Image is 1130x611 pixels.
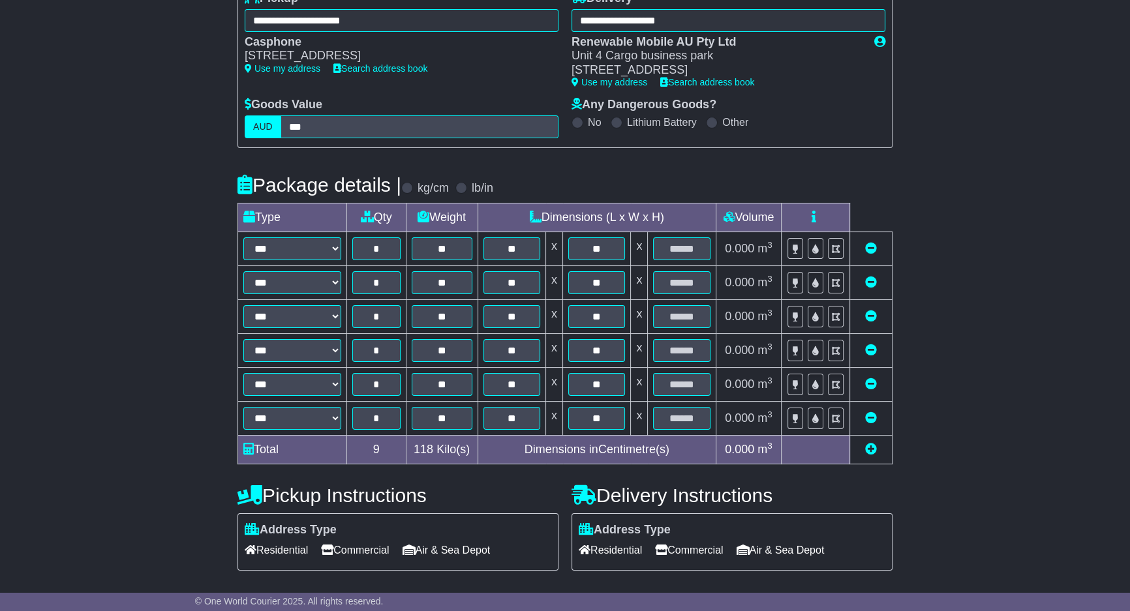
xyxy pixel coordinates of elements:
[865,443,877,456] a: Add new item
[546,299,563,333] td: x
[245,523,337,537] label: Address Type
[418,181,449,196] label: kg/cm
[579,540,642,560] span: Residential
[757,242,772,255] span: m
[757,443,772,456] span: m
[238,203,347,231] td: Type
[237,484,558,506] h4: Pickup Instructions
[546,367,563,401] td: x
[245,63,320,74] a: Use my address
[631,367,648,401] td: x
[737,540,825,560] span: Air & Sea Depot
[725,310,754,323] span: 0.000
[546,265,563,299] td: x
[631,299,648,333] td: x
[245,115,281,138] label: AUD
[237,174,401,196] h4: Package details |
[631,265,648,299] td: x
[725,276,754,289] span: 0.000
[403,540,491,560] span: Air & Sea Depot
[725,242,754,255] span: 0.000
[865,378,877,391] a: Remove this item
[546,401,563,435] td: x
[333,63,427,74] a: Search address book
[347,435,406,464] td: 9
[767,308,772,318] sup: 3
[321,540,389,560] span: Commercial
[572,484,893,506] h4: Delivery Instructions
[472,181,493,196] label: lb/in
[572,63,861,78] div: [STREET_ADDRESS]
[757,310,772,323] span: m
[757,411,772,425] span: m
[572,35,861,50] div: Renewable Mobile AU Pty Ltd
[245,35,545,50] div: Casphone
[627,116,697,128] label: Lithium Battery
[579,523,671,537] label: Address Type
[767,441,772,451] sup: 3
[238,435,347,464] td: Total
[767,274,772,284] sup: 3
[631,401,648,435] td: x
[865,310,877,323] a: Remove this item
[757,344,772,357] span: m
[546,333,563,367] td: x
[767,376,772,385] sup: 3
[716,203,781,231] td: Volume
[660,77,754,87] a: Search address book
[725,443,754,456] span: 0.000
[347,203,406,231] td: Qty
[725,344,754,357] span: 0.000
[767,240,772,250] sup: 3
[865,242,877,255] a: Remove this item
[245,49,545,63] div: [STREET_ADDRESS]
[572,77,647,87] a: Use my address
[478,435,716,464] td: Dimensions in Centimetre(s)
[478,203,716,231] td: Dimensions (L x W x H)
[572,98,716,112] label: Any Dangerous Goods?
[757,378,772,391] span: m
[865,344,877,357] a: Remove this item
[546,231,563,265] td: x
[865,411,877,425] a: Remove this item
[631,231,648,265] td: x
[767,410,772,419] sup: 3
[245,540,308,560] span: Residential
[195,596,384,606] span: © One World Courier 2025. All rights reserved.
[588,116,601,128] label: No
[757,276,772,289] span: m
[722,116,748,128] label: Other
[725,378,754,391] span: 0.000
[631,333,648,367] td: x
[655,540,723,560] span: Commercial
[725,411,754,425] span: 0.000
[865,276,877,289] a: Remove this item
[414,443,433,456] span: 118
[572,49,861,63] div: Unit 4 Cargo business park
[767,342,772,351] sup: 3
[245,98,322,112] label: Goods Value
[406,203,478,231] td: Weight
[406,435,478,464] td: Kilo(s)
